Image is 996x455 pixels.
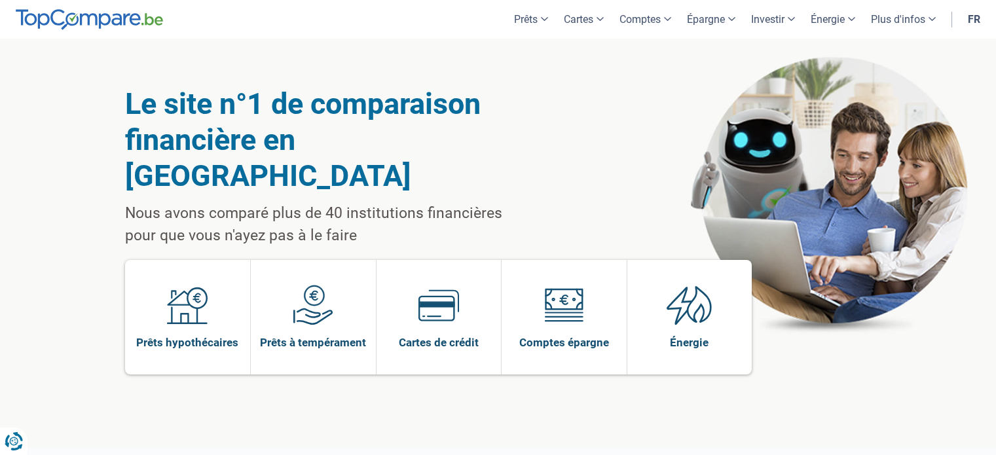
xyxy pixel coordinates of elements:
span: Énergie [670,335,709,350]
a: Cartes de crédit Cartes de crédit [377,260,502,374]
h1: Le site n°1 de comparaison financière en [GEOGRAPHIC_DATA] [125,86,536,194]
a: Prêts hypothécaires Prêts hypothécaires [125,260,251,374]
a: Prêts à tempérament Prêts à tempérament [251,260,376,374]
span: Comptes épargne [519,335,609,350]
p: Nous avons comparé plus de 40 institutions financières pour que vous n'ayez pas à le faire [125,202,536,247]
img: Prêts hypothécaires [167,285,208,325]
img: Énergie [667,285,712,325]
span: Cartes de crédit [399,335,479,350]
a: Énergie Énergie [627,260,752,374]
img: Prêts à tempérament [293,285,333,325]
a: Comptes épargne Comptes épargne [502,260,627,374]
span: Prêts à tempérament [260,335,366,350]
img: Comptes épargne [544,285,584,325]
img: TopCompare [16,9,163,30]
span: Prêts hypothécaires [136,335,238,350]
img: Cartes de crédit [418,285,459,325]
